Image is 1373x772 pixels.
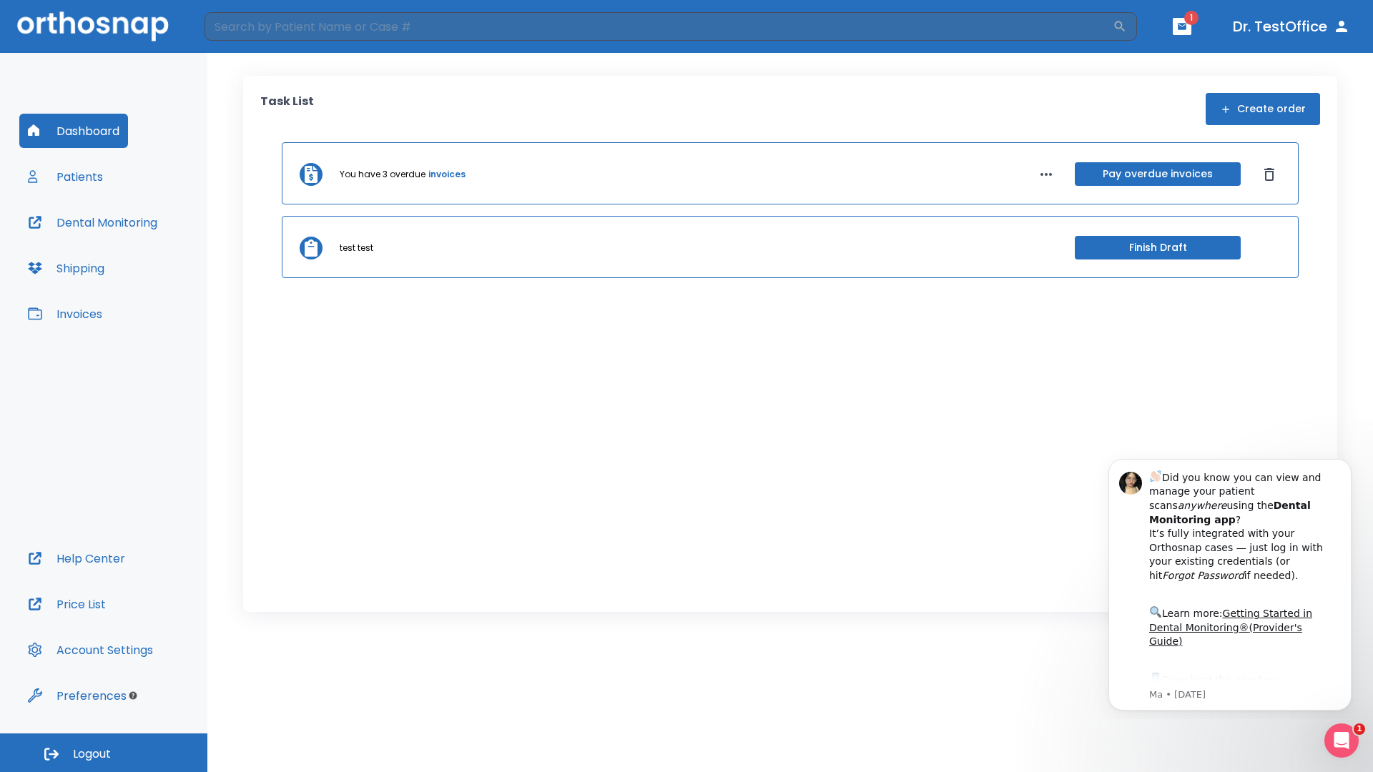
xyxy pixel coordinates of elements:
[1075,236,1241,259] button: Finish Draft
[62,224,242,297] div: Download the app: | ​ Let us know if you need help getting started!
[19,114,128,148] button: Dashboard
[17,11,169,41] img: Orthosnap
[19,633,162,667] button: Account Settings
[1206,93,1320,125] button: Create order
[73,746,111,762] span: Logout
[19,251,113,285] button: Shipping
[1087,446,1373,719] iframe: Intercom notifications message
[1324,723,1359,758] iframe: Intercom live chat
[19,678,135,713] button: Preferences
[19,297,111,331] button: Invoices
[428,168,466,181] a: invoices
[1258,163,1281,186] button: Dismiss
[19,159,112,194] button: Patients
[127,689,139,702] div: Tooltip anchor
[62,228,190,254] a: App Store
[242,22,254,34] button: Dismiss notification
[62,242,242,255] p: Message from Ma, sent 6w ago
[340,242,373,254] p: test test
[205,12,1113,41] input: Search by Patient Name or Case #
[19,205,166,239] button: Dental Monitoring
[1075,162,1241,186] button: Pay overdue invoices
[19,541,134,575] button: Help Center
[260,93,314,125] p: Task List
[1354,723,1365,735] span: 1
[19,587,114,621] button: Price List
[340,168,425,181] p: You have 3 overdue
[1184,11,1199,25] span: 1
[1227,14,1356,39] button: Dr. TestOffice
